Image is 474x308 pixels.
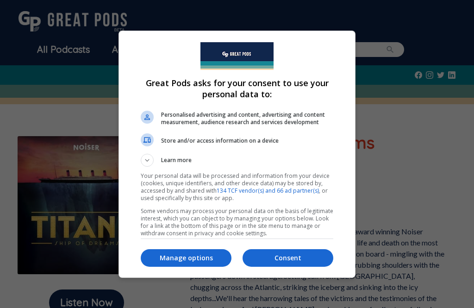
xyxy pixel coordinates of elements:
p: Your personal data will be processed and information from your device (cookies, unique identifier... [141,172,333,202]
span: Store and/or access information on a device [161,137,333,145]
p: Manage options [141,253,231,263]
p: Some vendors may process your personal data on the basis of legitimate interest, which you can ob... [141,207,333,237]
a: 134 TCF vendor(s) and 66 ad partner(s) [217,187,319,195]
span: Learn more [161,156,192,167]
div: Great Pods asks for your consent to use your personal data to: [118,31,355,278]
button: Learn more [141,154,333,167]
img: Welcome to Great Pods [200,42,274,70]
button: Consent [243,249,333,267]
p: Consent [243,253,333,263]
span: Personalised advertising and content, advertising and content measurement, audience research and ... [161,111,333,126]
h1: Great Pods asks for your consent to use your personal data to: [141,77,333,100]
button: Manage options [141,249,231,267]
